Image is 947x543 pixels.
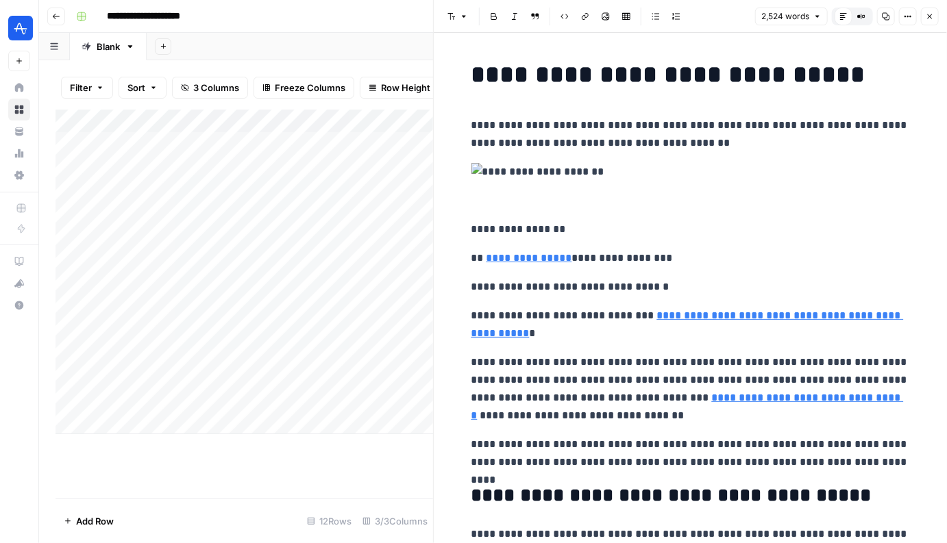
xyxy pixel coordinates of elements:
[755,8,828,25] button: 2,524 words
[357,510,433,532] div: 3/3 Columns
[8,99,30,121] a: Browse
[254,77,354,99] button: Freeze Columns
[761,10,809,23] span: 2,524 words
[8,164,30,186] a: Settings
[119,77,167,99] button: Sort
[56,510,122,532] button: Add Row
[8,11,30,45] button: Workspace: Amplitude
[275,81,345,94] span: Freeze Columns
[8,273,30,294] button: What's new?
[70,81,92,94] span: Filter
[70,33,147,60] a: Blank
[61,77,113,99] button: Filter
[76,514,114,528] span: Add Row
[360,77,439,99] button: Row Height
[127,81,145,94] span: Sort
[8,251,30,273] a: AirOps Academy
[8,121,30,142] a: Your Data
[381,81,430,94] span: Row Height
[302,510,357,532] div: 12 Rows
[97,40,120,53] div: Blank
[9,273,29,294] div: What's new?
[172,77,248,99] button: 3 Columns
[8,16,33,40] img: Amplitude Logo
[8,142,30,164] a: Usage
[8,294,30,316] button: Help + Support
[8,77,30,99] a: Home
[193,81,239,94] span: 3 Columns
